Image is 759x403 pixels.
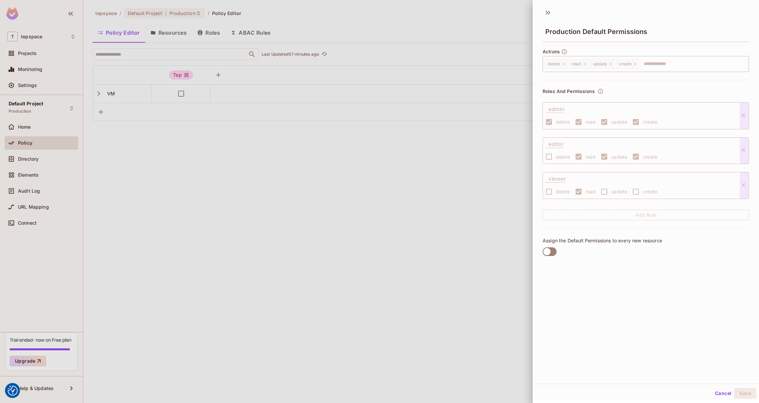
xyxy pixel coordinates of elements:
span: create [643,119,657,125]
span: create [643,154,657,160]
span: read [586,119,596,125]
p: viewer [546,172,566,183]
span: Production Default Permissions [545,28,647,36]
p: editor [546,138,564,148]
span: update [611,188,627,195]
button: Add Role [543,210,749,220]
span: update [611,119,627,125]
p: Roles And Permissions [543,89,595,94]
span: delete [556,119,570,125]
span: Actions [543,49,560,54]
p: admin [546,103,565,113]
span: delete [556,154,570,160]
img: Revisit consent button [8,386,18,396]
button: Save [734,388,756,399]
span: create [643,188,657,195]
button: Cancel [712,388,734,399]
span: update [611,154,627,160]
span: Assign the Default Permissions to every new resource [543,238,662,244]
span: read [586,154,596,160]
button: Consent Preferences [8,386,18,396]
span: delete [556,188,570,195]
span: read [586,188,596,195]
